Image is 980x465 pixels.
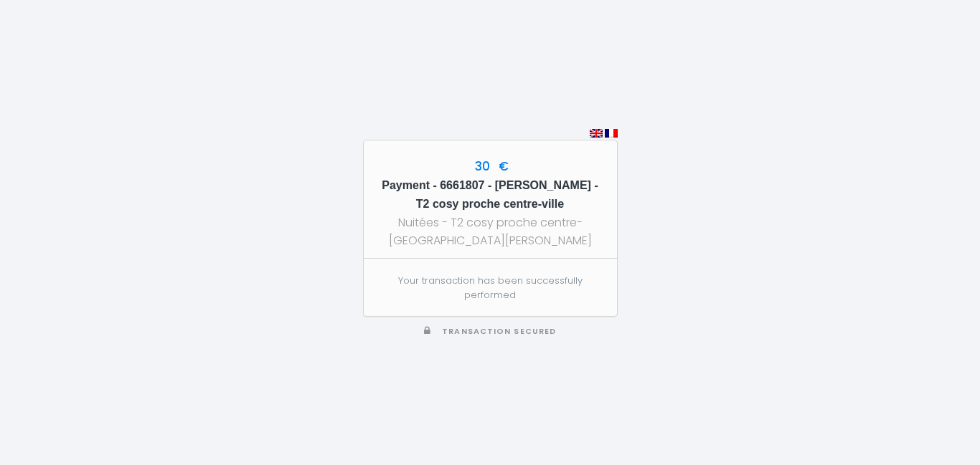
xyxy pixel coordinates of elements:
[471,158,509,175] span: 30 €
[442,326,556,337] span: Transaction secured
[377,176,604,214] h5: Payment - 6661807 - [PERSON_NAME] - T2 cosy proche centre-ville
[590,129,603,138] img: en.png
[377,214,604,249] div: Nuitées - T2 cosy proche centre-[GEOGRAPHIC_DATA][PERSON_NAME]
[605,129,618,138] img: fr.png
[379,274,600,302] p: Your transaction has been successfully performed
